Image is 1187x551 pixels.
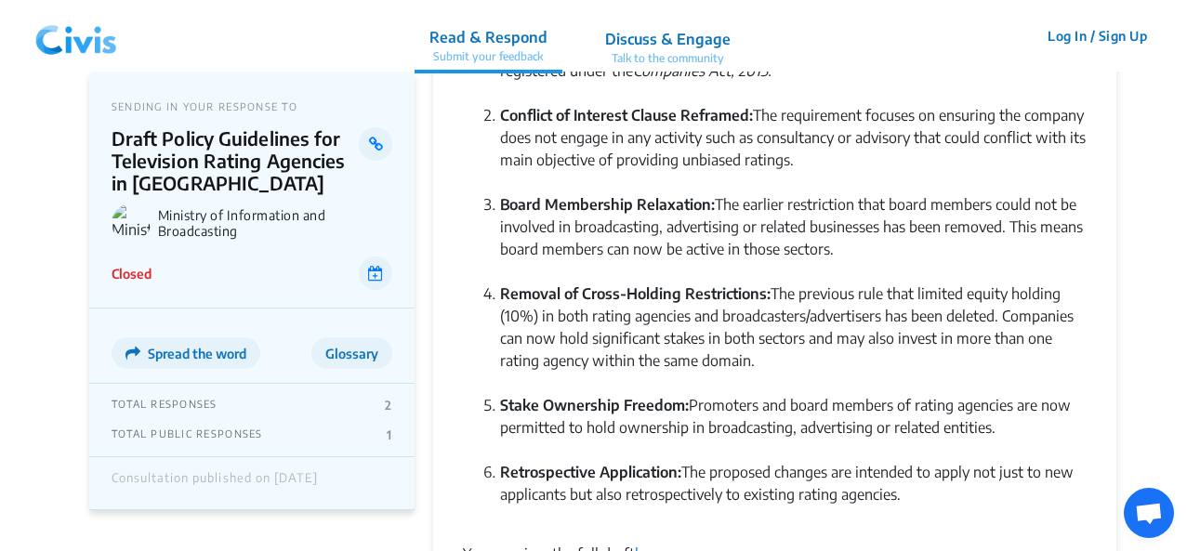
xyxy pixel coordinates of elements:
[605,28,731,50] p: Discuss & Engage
[1035,21,1159,50] button: Log In / Sign Up
[325,346,378,361] span: Glossary
[112,337,260,369] button: Spread the word
[1124,488,1174,538] div: Open chat
[429,26,547,48] p: Read & Respond
[387,427,391,442] p: 1
[500,461,1087,528] li: The proposed changes are intended to apply not just to new applicants but also retrospectively to...
[500,104,1087,193] li: The requirement focuses on ensuring the company does not engage in any activity such as consultan...
[500,193,1087,282] li: The earlier restriction that board members could not be involved in broadcasting, advertising or ...
[500,396,689,414] strong: Stake Ownership Freedom:
[500,106,753,125] strong: Conflict of Interest Clause Reframed:
[112,398,218,413] p: TOTAL RESPONSES
[148,346,246,361] span: Spread the word
[605,50,731,67] p: Talk to the community
[158,207,392,239] p: Ministry of Information and Broadcasting
[500,284,771,303] strong: Removal of Cross-Holding Restrictions:
[112,427,263,442] p: TOTAL PUBLIC RESPONSES
[112,100,392,112] p: SENDING IN YOUR RESPONSE TO
[500,195,715,214] strong: Board Membership Relaxation:
[385,398,391,413] p: 2
[500,282,1087,394] li: The previous rule that limited equity holding (10%) in both rating agencies and broadcasters/adve...
[429,48,547,65] p: Submit your feedback
[28,8,125,64] img: navlogo.png
[112,127,360,194] p: Draft Policy Guidelines for Television Rating Agencies in [GEOGRAPHIC_DATA]
[112,264,152,283] p: Closed
[311,337,392,369] button: Glossary
[500,394,1087,461] li: Promoters and board members of rating agencies are now permitted to hold ownership in broadcastin...
[112,203,151,243] img: Ministry of Information and Broadcasting logo
[112,471,318,495] div: Consultation published on [DATE]
[500,463,681,481] strong: Retrospective Application:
